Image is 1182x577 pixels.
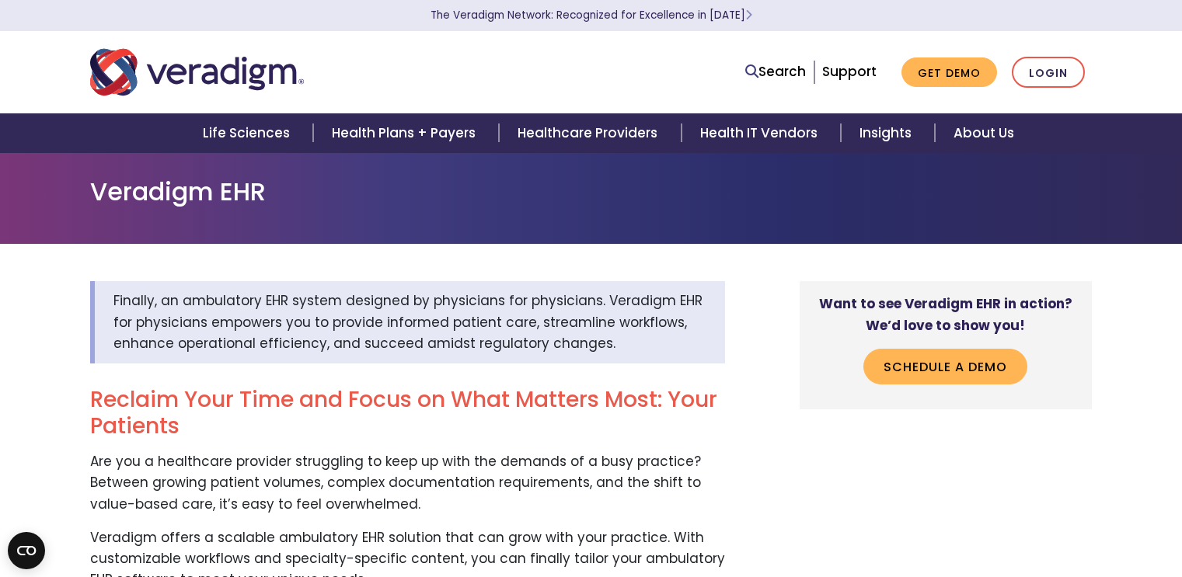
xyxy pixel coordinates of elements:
a: Get Demo [901,57,997,88]
strong: Want to see Veradigm EHR in action? We’d love to show you! [819,294,1072,334]
button: Open CMP widget [8,532,45,569]
a: Login [1012,57,1085,89]
a: The Veradigm Network: Recognized for Excellence in [DATE]Learn More [431,8,752,23]
span: Learn More [745,8,752,23]
a: Insights [841,113,935,153]
a: Health Plans + Payers [313,113,499,153]
a: Schedule a Demo [863,349,1027,384]
a: Search [745,61,806,82]
a: Health IT Vendors [682,113,841,153]
h2: Reclaim Your Time and Focus on What Matters Most: Your Patients [90,387,725,439]
img: Veradigm logo [90,47,304,98]
span: Finally, an ambulatory EHR system designed by physicians for physicians. Veradigm EHR for physici... [113,291,703,352]
a: Life Sciences [184,113,313,153]
a: About Us [935,113,1033,153]
a: Support [822,62,877,81]
a: Healthcare Providers [499,113,681,153]
p: Are you a healthcare provider struggling to keep up with the demands of a busy practice? Between ... [90,451,725,515]
h1: Veradigm EHR [90,177,1093,207]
